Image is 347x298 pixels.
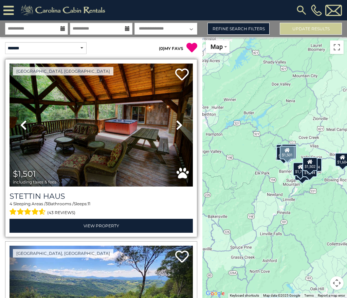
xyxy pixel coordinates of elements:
[281,144,296,158] div: $1,199
[304,294,314,297] a: Terms
[330,276,344,290] button: Map camera controls
[160,46,163,51] span: 0
[293,162,308,176] div: $1,768
[280,23,342,35] button: Update Results
[10,192,193,201] a: Stettin Haus
[295,4,308,16] img: search-regular.svg
[13,67,113,75] a: [GEOGRAPHIC_DATA], [GEOGRAPHIC_DATA]
[318,294,345,297] a: Report a map error
[303,157,317,171] div: $1,502
[88,201,90,206] span: 11
[159,46,164,51] span: ( )
[10,219,193,233] a: View Property
[276,147,291,160] div: $1,389
[204,289,226,298] a: Open this area in Google Maps (opens a new window)
[175,68,189,82] a: Add to favorites
[263,294,300,297] span: Map data ©2025 Google
[13,180,56,184] span: including taxes & fees
[47,208,75,217] span: (43 reviews)
[13,249,113,258] a: [GEOGRAPHIC_DATA], [GEOGRAPHIC_DATA]
[10,201,12,206] span: 4
[211,43,223,50] span: Map
[309,4,324,16] a: [PHONE_NUMBER]
[159,46,183,51] a: (0)MY FAVS
[10,201,193,217] div: Sleeping Areas / Bathrooms / Sleeps:
[10,64,193,187] img: thumbnail_163263083.jpeg
[276,144,291,158] div: $1,573
[175,250,189,264] a: Add to favorites
[13,169,36,179] span: $1,501
[45,201,48,206] span: 3
[206,40,230,53] button: Change map style
[17,3,111,17] img: Khaki-logo.png
[207,23,270,35] a: Refine Search Filters
[230,293,259,298] button: Keyboard shortcuts
[330,40,344,54] button: Toggle fullscreen view
[280,146,295,159] div: $1,501
[204,289,226,298] img: Google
